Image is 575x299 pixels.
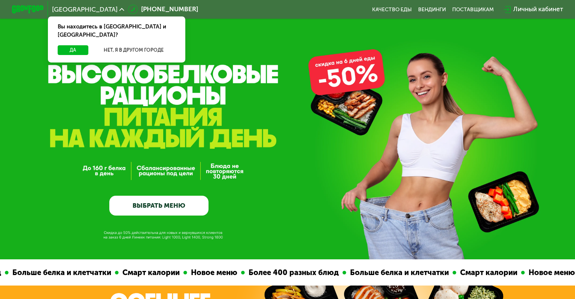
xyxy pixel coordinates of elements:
div: поставщикам [452,6,494,13]
button: Да [58,45,88,55]
div: Вы находитесь в [GEOGRAPHIC_DATA] и [GEOGRAPHIC_DATA]? [48,16,185,45]
div: Новое меню [163,267,217,278]
a: Вендинги [418,6,446,13]
div: Новое меню [501,267,555,278]
div: Смарт калории [432,267,497,278]
button: Нет, я в другом городе [91,45,176,55]
a: [PHONE_NUMBER] [128,4,198,14]
div: Более 400 разных блюд [221,267,319,278]
a: ВЫБРАТЬ МЕНЮ [109,196,209,216]
div: Смарт калории [95,267,159,278]
div: Больше белка и клетчатки [322,267,429,278]
a: Качество еды [372,6,412,13]
div: Личный кабинет [513,4,563,14]
span: [GEOGRAPHIC_DATA] [52,6,118,13]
